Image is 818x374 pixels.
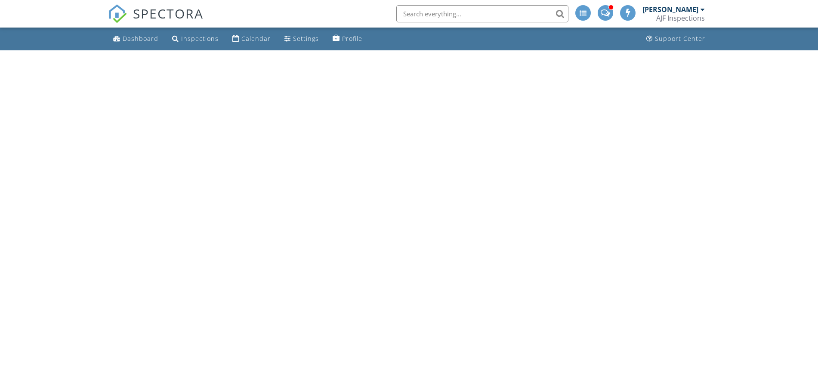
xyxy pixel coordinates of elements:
[655,34,705,43] div: Support Center
[281,31,322,47] a: Settings
[396,5,568,22] input: Search everything...
[241,34,271,43] div: Calendar
[123,34,158,43] div: Dashboard
[110,31,162,47] a: Dashboard
[181,34,219,43] div: Inspections
[656,14,705,22] div: AJF Inspections
[329,31,366,47] a: Profile
[293,34,319,43] div: Settings
[108,12,204,30] a: SPECTORA
[169,31,222,47] a: Inspections
[642,5,698,14] div: [PERSON_NAME]
[229,31,274,47] a: Calendar
[342,34,362,43] div: Profile
[133,4,204,22] span: SPECTORA
[108,4,127,23] img: The Best Home Inspection Software - Spectora
[643,31,709,47] a: Support Center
